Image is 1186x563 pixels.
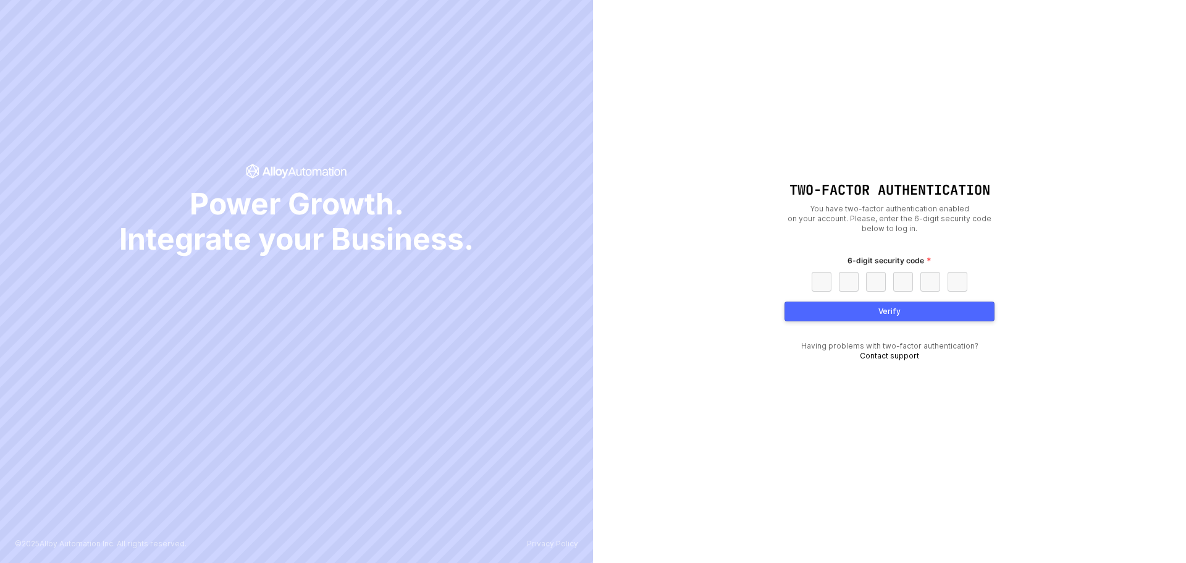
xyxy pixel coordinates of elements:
[784,182,995,198] h1: Two-Factor Authentication
[527,540,578,548] a: Privacy Policy
[246,164,348,179] span: icon-success
[784,204,995,234] div: You have two-factor authentication enabled on your account. Please, enter the 6-digit security co...
[119,186,474,257] span: Power Growth. Integrate your Business.
[878,307,901,316] div: Verify
[15,540,187,548] p: © 2025 Alloy Automation Inc. All rights reserved.
[847,255,932,267] label: 6-digit security code
[784,302,995,321] button: Verify
[860,351,919,360] a: Contact support
[784,341,995,361] div: Having problems with two-factor authentication?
